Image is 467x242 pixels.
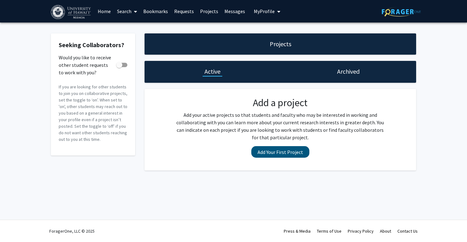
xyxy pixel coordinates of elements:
a: About [380,228,391,234]
iframe: Chat [5,214,27,237]
p: If you are looking for other students to join you on collaborative projects, set the toggle to ‘o... [59,84,127,143]
a: Press & Media [284,228,311,234]
a: Privacy Policy [348,228,374,234]
p: Add your active projects so that students and faculty who may be interested in working and collab... [175,111,386,141]
h1: Projects [270,40,291,48]
h1: Archived [337,67,360,76]
h1: Active [204,67,220,76]
a: Search [114,0,140,22]
a: Messages [221,0,248,22]
img: ForagerOne Logo [382,7,421,17]
a: Projects [197,0,221,22]
h2: Seeking Collaborators? [59,41,127,49]
a: Home [95,0,114,22]
span: My Profile [254,8,275,14]
button: Add Your First Project [251,146,309,158]
a: Contact Us [397,228,418,234]
a: Requests [171,0,197,22]
h2: Add a project [175,97,386,109]
span: Would you like to receive other student requests to work with you? [59,54,114,76]
a: Terms of Use [317,228,342,234]
div: ForagerOne, LLC © 2025 [49,220,95,242]
a: Bookmarks [140,0,171,22]
img: University of Hawaiʻi at Mānoa Logo [51,5,92,19]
